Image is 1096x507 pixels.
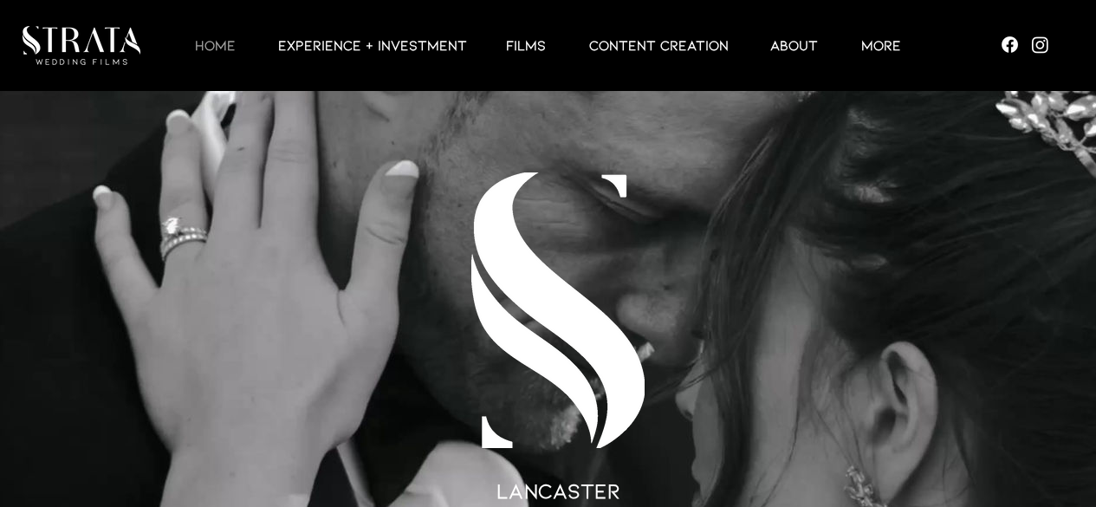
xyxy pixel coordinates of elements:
a: CONTENT CREATION [567,35,749,55]
p: CONTENT CREATION [580,35,737,55]
nav: Site [165,35,931,55]
img: LUX STRATA TEST_edited.png [23,26,140,65]
p: HOME [186,35,244,55]
ul: Social Bar [999,34,1051,55]
a: EXPERIENCE + INVESTMENT [256,35,484,55]
p: Films [497,35,554,55]
a: Films [484,35,567,55]
p: EXPERIENCE + INVESTMENT [269,35,476,55]
p: More [853,35,910,55]
img: LUX S TEST_edited.png [471,172,645,448]
a: ABOUT [749,35,840,55]
a: HOME [173,35,256,55]
p: ABOUT [762,35,827,55]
